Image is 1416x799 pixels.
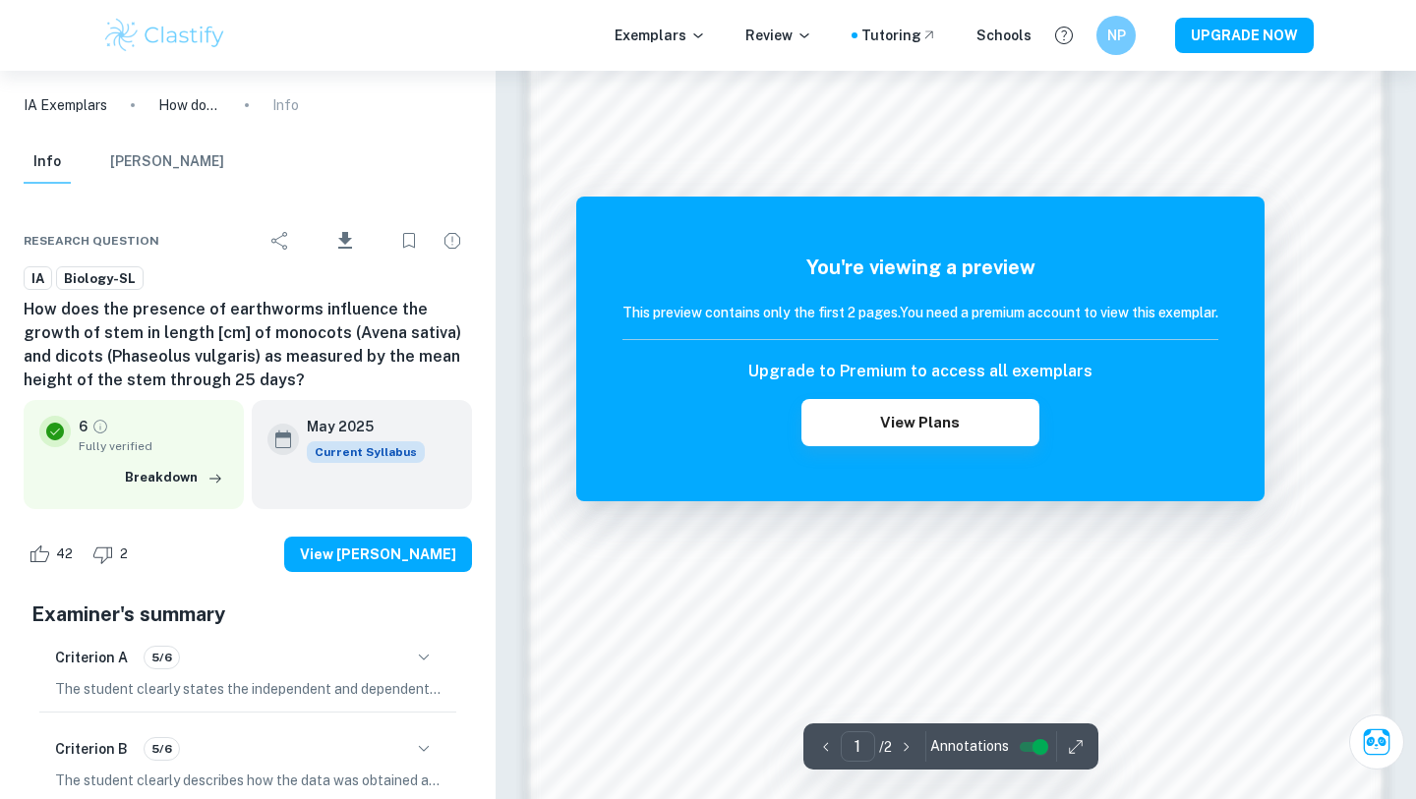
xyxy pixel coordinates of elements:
[261,221,300,260] div: Share
[1096,16,1136,55] button: NP
[31,599,464,629] h5: Examiner's summary
[24,232,159,250] span: Research question
[79,416,88,437] p: 6
[801,399,1039,446] button: View Plans
[55,678,441,700] p: The student clearly states the independent and dependent variables in the research question, with...
[879,736,892,758] p: / 2
[622,302,1218,323] h6: This preview contains only the first 2 pages. You need a premium account to view this exemplar.
[145,649,179,666] span: 5/6
[745,25,812,46] p: Review
[91,418,109,435] a: Grade fully verified
[102,16,227,55] img: Clastify logo
[433,221,472,260] div: Report issue
[1349,714,1404,770] button: Ask Clai
[24,539,84,570] div: Like
[158,94,221,116] p: How does the presence of earthworms influence the growth of stem in length [cm] of monocots (Aven...
[55,647,128,668] h6: Criterion A
[25,269,51,289] span: IA
[24,141,71,184] button: Info
[389,221,429,260] div: Bookmark
[1105,25,1128,46] h6: NP
[284,537,472,572] button: View [PERSON_NAME]
[109,544,139,564] span: 2
[307,441,425,463] span: Current Syllabus
[272,94,299,116] p: Info
[615,25,706,46] p: Exemplars
[145,740,179,758] span: 5/6
[79,437,228,455] span: Fully verified
[1175,18,1314,53] button: UPGRADE NOW
[110,141,224,184] button: [PERSON_NAME]
[861,25,937,46] a: Tutoring
[307,441,425,463] div: This exemplar is based on the current syllabus. Feel free to refer to it for inspiration/ideas wh...
[24,94,107,116] a: IA Exemplars
[976,25,1032,46] a: Schools
[57,269,143,289] span: Biology-SL
[748,360,1092,383] h6: Upgrade to Premium to access all exemplars
[45,544,84,564] span: 42
[120,463,228,492] button: Breakdown
[56,266,144,291] a: Biology-SL
[307,416,409,437] h6: May 2025
[304,215,385,266] div: Download
[55,770,441,791] p: The student clearly describes how the data was obtained and processed, ensuring that each procedu...
[1047,19,1081,52] button: Help and Feedback
[88,539,139,570] div: Dislike
[622,253,1218,282] h5: You're viewing a preview
[24,266,52,291] a: IA
[24,298,472,392] h6: How does the presence of earthworms influence the growth of stem in length [cm] of monocots (Aven...
[55,738,128,760] h6: Criterion B
[930,736,1009,757] span: Annotations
